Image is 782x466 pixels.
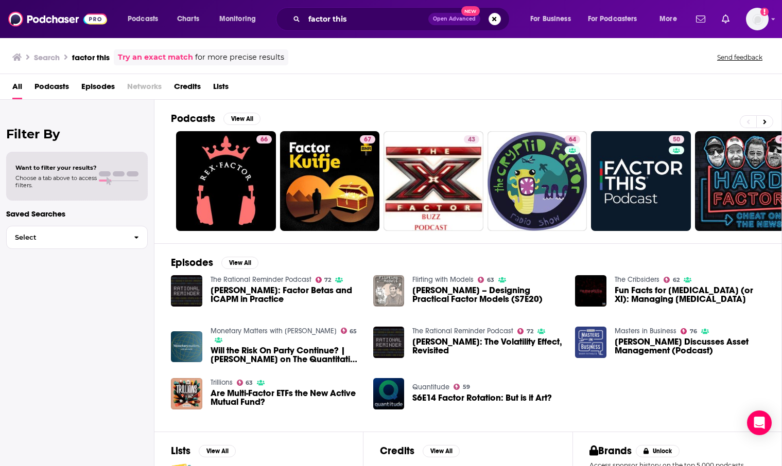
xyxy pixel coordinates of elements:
[256,135,272,144] a: 66
[384,131,483,231] a: 43
[212,11,269,27] button: open menu
[746,8,769,30] span: Logged in as dresnic
[221,257,258,269] button: View All
[350,329,357,334] span: 65
[581,11,652,27] button: open menu
[286,7,519,31] div: Search podcasts, credits, & more...
[12,78,22,99] a: All
[211,378,233,387] a: Trillions
[412,275,474,284] a: Flirting with Models
[211,286,361,303] a: Peter Mladina: Factor Betas and ICAPM in Practice
[171,444,236,457] a: ListsView All
[7,234,126,241] span: Select
[211,327,337,335] a: Monetary Matters with Jack Farley
[341,328,357,334] a: 65
[412,286,563,303] span: [PERSON_NAME] – Designing Practical Factor Models (S7E20)
[575,327,606,358] img: Andrew Ang Discusses Asset Management (Podcast)
[211,346,361,364] a: Will the Risk On Party Continue? | Chris Carrano on The Quantitative Factors Driving Markets
[412,286,563,303] a: Chris Carrano – Designing Practical Factor Models (S7E20)
[669,135,684,144] a: 50
[423,445,460,457] button: View All
[591,131,691,231] a: 50
[171,378,202,409] a: Are Multi-Factor ETFs the New Active Mutual Fund?
[280,131,380,231] a: 67
[246,381,253,385] span: 63
[304,11,428,27] input: Search podcasts, credits, & more...
[176,131,276,231] a: 66
[412,337,563,355] a: Pim van Vliet: The Volatility Effect, Revisited
[128,12,158,26] span: Podcasts
[718,10,734,28] a: Show notifications dropdown
[488,131,587,231] a: 64
[211,389,361,406] span: Are Multi-Factor ETFs the New Active Mutual Fund?
[237,380,253,386] a: 63
[360,135,375,144] a: 67
[324,278,331,282] span: 72
[530,12,571,26] span: For Business
[380,444,414,457] h2: Credits
[81,78,115,99] a: Episodes
[373,378,405,409] a: S6E14 Factor Rotation: But is it Art?
[316,277,332,283] a: 72
[454,384,470,390] a: 59
[373,275,405,307] a: Chris Carrano – Designing Practical Factor Models (S7E20)
[380,444,460,457] a: CreditsView All
[692,10,709,28] a: Show notifications dropdown
[569,135,576,145] span: 64
[615,337,765,355] a: Andrew Ang Discusses Asset Management (Podcast)
[615,327,676,335] a: Masters in Business
[523,11,584,27] button: open menu
[195,51,284,63] span: for more precise results
[72,52,110,62] h3: factor this
[213,78,229,99] a: Lists
[177,12,199,26] span: Charts
[171,331,202,363] a: Will the Risk On Party Continue? | Chris Carrano on The Quantitative Factors Driving Markets
[487,278,494,282] span: 63
[463,385,470,389] span: 59
[636,445,680,457] button: Unlock
[171,256,213,269] h2: Episodes
[428,13,480,25] button: Open AdvancedNew
[747,410,772,435] div: Open Intercom Messenger
[673,278,680,282] span: 62
[260,135,268,145] span: 66
[714,53,766,62] button: Send feedback
[690,329,697,334] span: 76
[478,277,494,283] a: 63
[120,11,171,27] button: open menu
[15,164,97,171] span: Want to filter your results?
[589,444,632,457] h2: Brands
[433,16,476,22] span: Open Advanced
[8,9,107,29] img: Podchaser - Follow, Share and Rate Podcasts
[673,135,680,145] span: 50
[565,135,580,144] a: 64
[468,135,475,145] span: 43
[34,78,69,99] a: Podcasts
[652,11,690,27] button: open menu
[412,327,513,335] a: The Rational Reminder Podcast
[34,52,60,62] h3: Search
[760,8,769,16] svg: Email not verified
[615,337,765,355] span: [PERSON_NAME] Discusses Asset Management (Podcast)
[575,275,606,307] img: Fun Facts for Factor VIII (or XI): Managing Hemophilia
[171,256,258,269] a: EpisodesView All
[664,277,680,283] a: 62
[171,444,190,457] h2: Lists
[373,327,405,358] img: Pim van Vliet: The Volatility Effect, Revisited
[171,112,260,125] a: PodcastsView All
[364,135,371,145] span: 67
[412,383,449,391] a: Quantitude
[527,329,533,334] span: 72
[171,275,202,307] img: Peter Mladina: Factor Betas and ICAPM in Practice
[412,393,552,402] a: S6E14 Factor Rotation: But is it Art?
[588,12,637,26] span: For Podcasters
[615,286,765,303] a: Fun Facts for Factor VIII (or XI): Managing Hemophilia
[15,174,97,189] span: Choose a tab above to access filters.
